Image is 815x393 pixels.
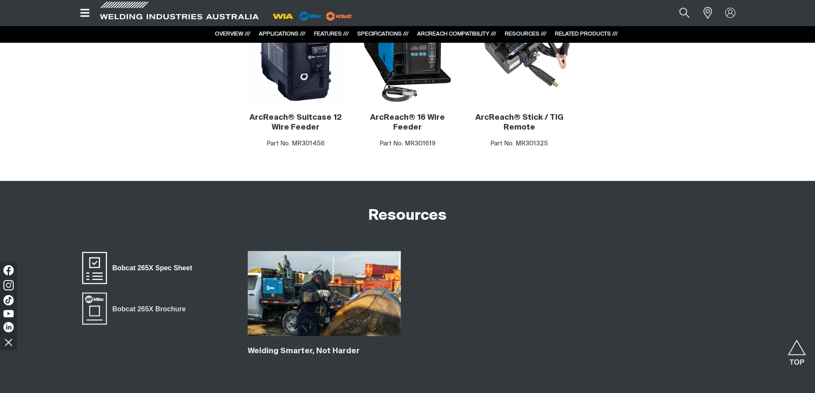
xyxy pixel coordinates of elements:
span: Bobcat 265X Brochure [107,303,191,314]
a: APPLICATIONS /// [259,31,305,37]
img: Facebook [3,265,14,275]
input: Product name or item number... [659,3,699,23]
img: LinkedIn [3,322,14,332]
p: Part No. MR301619 [356,139,459,149]
a: RELATED PRODUCTS /// [555,31,618,37]
img: hide socials [1,335,16,349]
a: ArcReach® Stick / TIG Remote [475,114,563,131]
button: Scroll to top [787,340,806,359]
img: miller [323,10,355,23]
a: Bobcat 265X Brochure [81,292,191,326]
a: ARCREACH COMPATIBILITY /// [417,31,496,37]
a: ArcReach® Suitcase 12 Wire Feeder [249,114,342,131]
img: YouTube [3,310,14,317]
a: SPECIFICATIONS /// [357,31,409,37]
span: Bobcat 265X Spec Sheet [107,263,198,274]
p: Part No. MR301325 [468,139,571,149]
img: Instagram [3,280,14,290]
a: Bobcat 265X Spec Sheet [81,251,198,285]
img: Welding smarter, not harder [248,251,401,337]
img: TikTok [3,295,14,305]
a: Welding Smarter, Not Harder [248,347,360,355]
h2: Resources [368,207,447,225]
a: ArcReach® 16 Wire Feeder [370,114,445,131]
a: miller [323,13,355,19]
a: FEATURES /// [314,31,349,37]
p: Part No. MR301456 [244,139,347,149]
button: Search products [670,3,699,23]
a: OVERVIEW /// [215,31,250,37]
a: RESOURCES /// [505,31,546,37]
